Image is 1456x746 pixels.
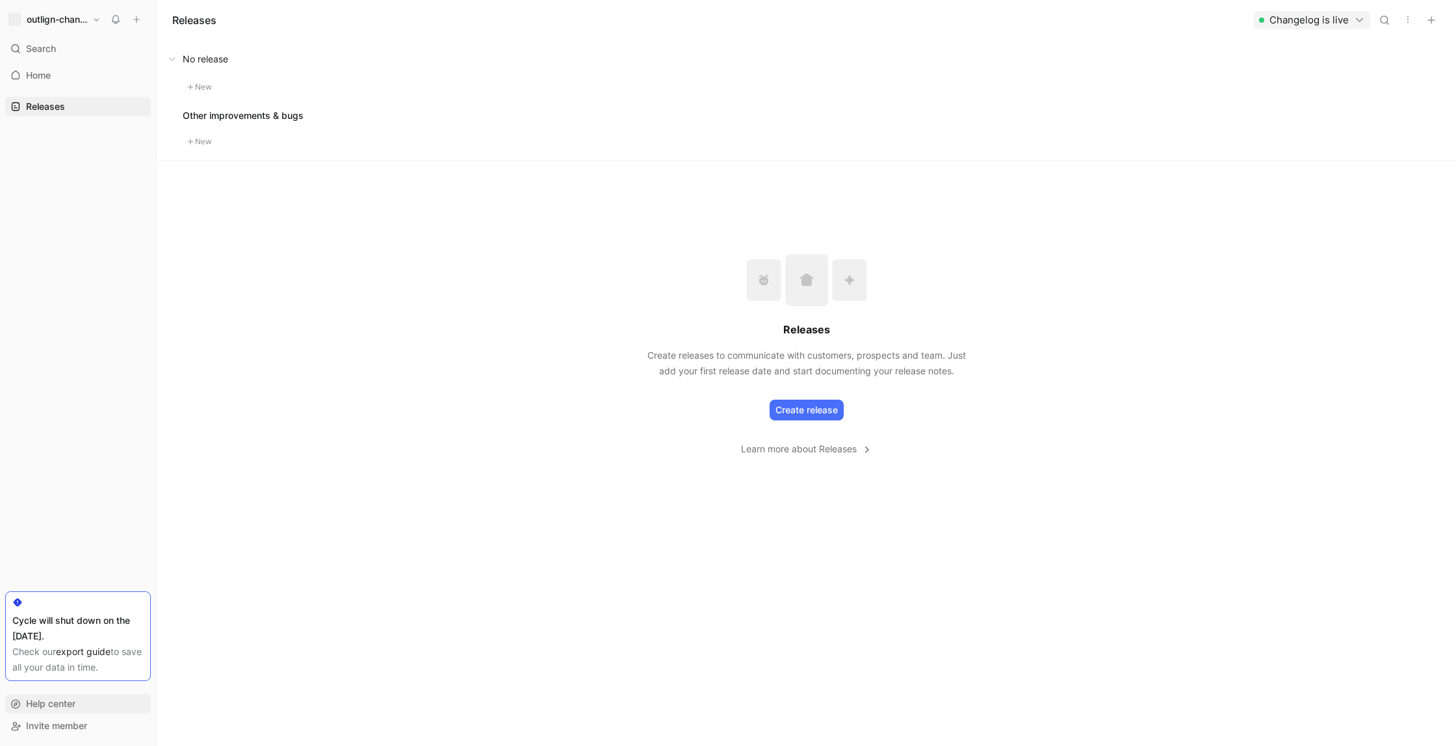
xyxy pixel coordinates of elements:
[5,39,151,58] div: Search
[644,348,969,379] p: Create releases to communicate with customers, prospects and team. Just add your first release da...
[26,100,65,113] span: Releases
[56,646,110,657] a: export guide
[26,69,51,82] span: Home
[5,97,151,116] a: Releases
[26,720,87,731] span: Invite member
[5,694,151,714] div: Help center
[741,441,872,457] a: Learn more about Releases
[12,644,144,675] div: Check our to save all your data in time.
[183,134,216,149] button: New
[770,400,844,420] button: Create release
[26,41,56,57] span: Search
[1254,11,1370,29] button: Changelog is live
[183,79,216,95] button: New
[5,66,151,85] a: Home
[783,322,830,337] h2: Releases
[183,108,1446,123] div: Other improvements & bugs
[172,12,216,28] h1: Releases
[26,698,75,709] span: Help center
[27,14,87,25] h1: outlign-changelog
[5,10,104,29] button: outlign-changelog
[12,613,144,644] div: Cycle will shut down on the [DATE].
[5,716,151,736] div: Invite member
